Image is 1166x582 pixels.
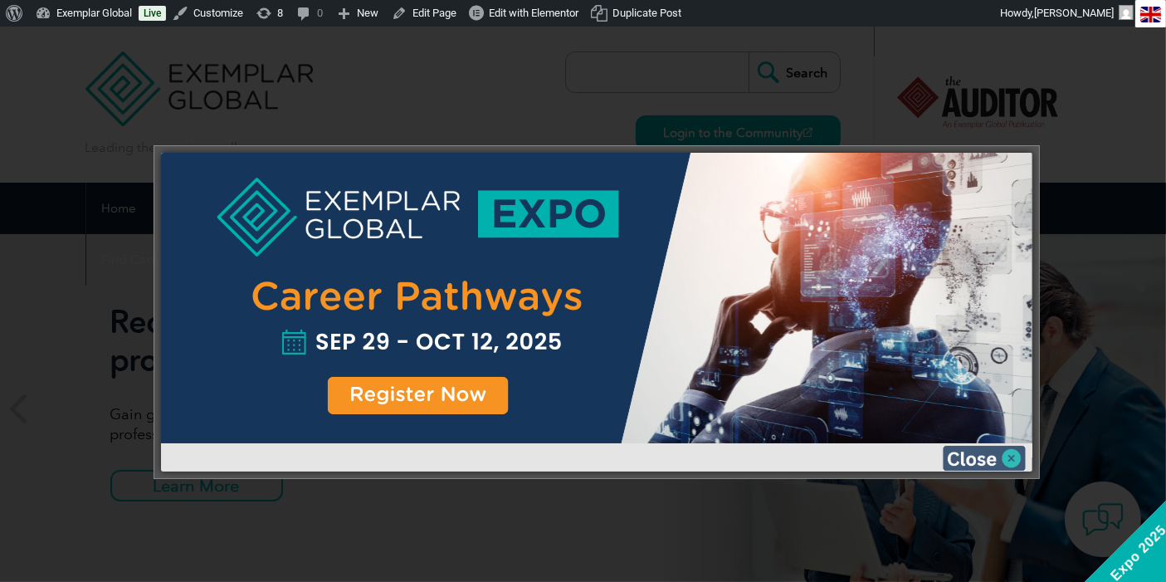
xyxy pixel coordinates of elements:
img: Close [943,446,1026,471]
img: en [1140,7,1161,22]
span: [PERSON_NAME] [1034,7,1114,19]
a: Live [139,6,166,21]
span: Edit with Elementor [489,7,578,19]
